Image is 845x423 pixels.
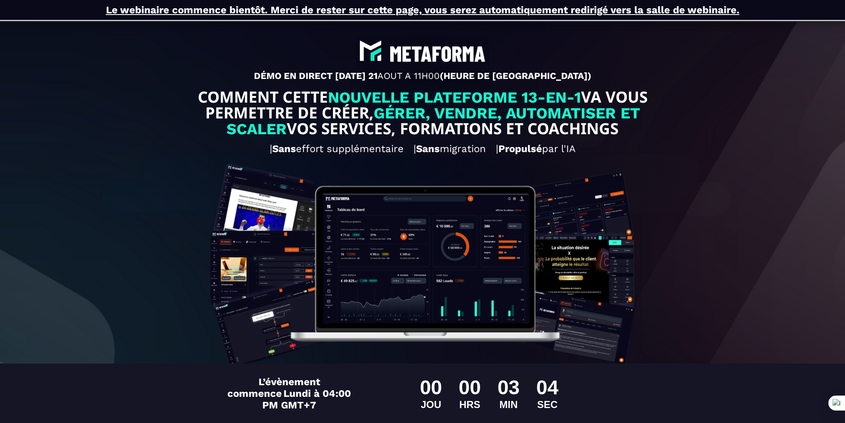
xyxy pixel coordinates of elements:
div: 00 [459,376,481,399]
span: L’évènement commence [227,376,320,399]
img: abe9e435164421cb06e33ef15842a39e_e5ef653356713f0d7dd3797ab850248d_Capture_d%E2%80%99e%CC%81cran_2... [356,37,489,66]
h2: | effort supplémentaire | migration | par l'IA [6,139,839,159]
text: COMMENT CETTE VA VOUS PERMETTRE DE CRÉER, VOS SERVICES, FORMATIONS ET COACHINGS [160,87,685,139]
div: JOU [420,399,442,411]
p: DÉMO EN DIRECT [DATE] 21 (HEURE DE [GEOGRAPHIC_DATA]) [6,71,839,81]
div: 03 [498,376,520,399]
b: Sans [272,143,296,155]
span: NOUVELLE PLATEFORME 13-EN-1 [328,89,581,106]
b: Sans [416,143,440,155]
b: Propulsé [498,143,542,155]
span: Lundi à 04:00 PM GMT+7 [262,388,351,411]
img: 8a78929a06b90bc262b46db567466864_Design_sans_titre_(13).png [198,159,648,411]
span: AOUT A 11H00 [377,71,440,81]
div: 00 [420,376,442,399]
div: 04 [536,376,558,399]
div: MIN [498,399,520,411]
span: GÉRER, VENDRE, AUTOMATISER ET SCALER [227,104,645,138]
div: SEC [536,399,558,411]
div: HRS [459,399,481,411]
u: Le webinaire commence bientôt. Merci de rester sur cette page, vous serez automatiquement redirig... [106,4,739,16]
